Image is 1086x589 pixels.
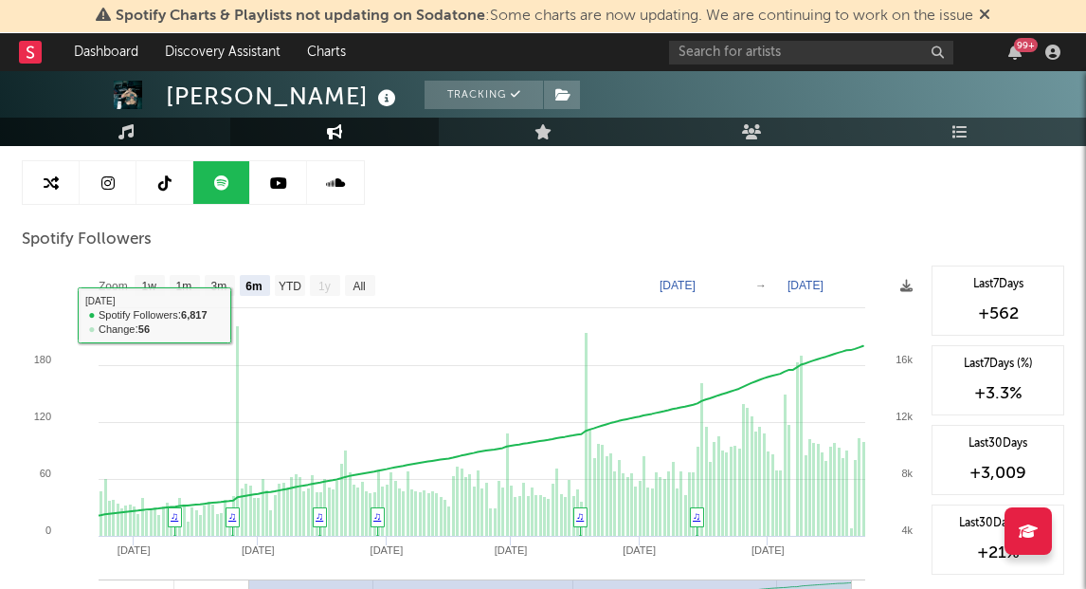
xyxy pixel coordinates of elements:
[166,81,401,112] div: [PERSON_NAME]
[942,515,1054,532] div: Last 30 Days (%)
[942,435,1054,452] div: Last 30 Days
[318,280,331,293] text: 1y
[228,510,236,522] a: ♫
[425,81,543,109] button: Tracking
[787,279,824,292] text: [DATE]
[373,510,381,522] a: ♫
[693,510,700,522] a: ♫
[34,411,51,422] text: 120
[34,354,51,365] text: 180
[942,303,1054,325] div: +562
[751,544,785,556] text: [DATE]
[1008,45,1022,60] button: 99+
[353,280,365,293] text: All
[171,510,178,522] a: ♫
[979,9,990,24] span: Dismiss
[279,280,301,293] text: YTD
[942,462,1054,485] div: +3,009
[942,356,1054,373] div: Last 7 Days (%)
[660,279,696,292] text: [DATE]
[45,525,51,536] text: 0
[623,544,656,556] text: [DATE]
[40,468,51,479] text: 60
[669,41,953,64] input: Search for artists
[118,544,151,556] text: [DATE]
[942,276,1054,293] div: Last 7 Days
[896,411,913,422] text: 12k
[371,544,404,556] text: [DATE]
[61,33,152,71] a: Dashboard
[901,525,913,536] text: 4k
[316,510,323,522] a: ♫
[495,544,528,556] text: [DATE]
[211,280,227,293] text: 3m
[901,468,913,479] text: 8k
[99,280,128,293] text: Zoom
[942,382,1054,405] div: +3.3 %
[896,354,913,365] text: 16k
[152,33,294,71] a: Discovery Assistant
[755,279,767,292] text: →
[22,229,152,251] span: Spotify Followers
[116,9,973,24] span: : Some charts are now updating. We are continuing to work on the issue
[142,280,157,293] text: 1w
[116,9,485,24] span: Spotify Charts & Playlists not updating on Sodatone
[245,280,262,293] text: 6m
[576,510,584,522] a: ♫
[294,33,359,71] a: Charts
[1014,38,1038,52] div: 99 +
[242,544,275,556] text: [DATE]
[942,542,1054,564] div: +21 %
[176,280,192,293] text: 1m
